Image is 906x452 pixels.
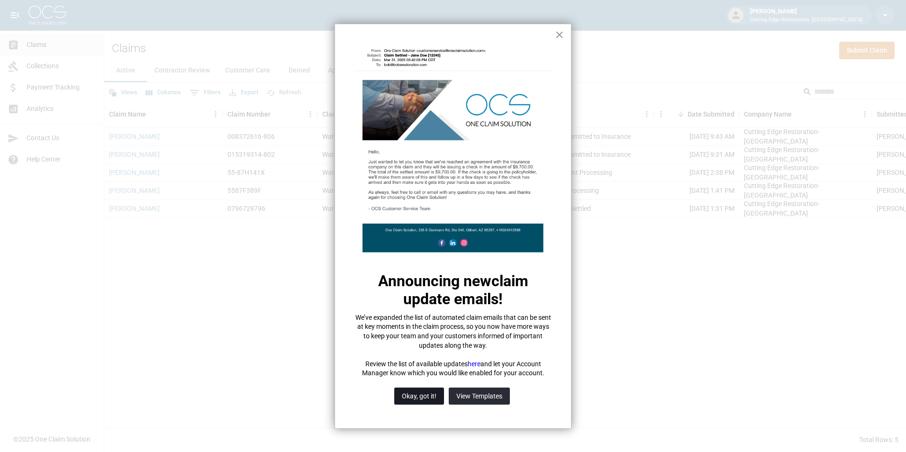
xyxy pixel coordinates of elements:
span: ! [498,290,503,308]
strong: claim update emails [403,272,532,308]
button: Okay, got it! [394,388,444,405]
p: We’ve expanded the list of automated claim emails that can be sent at key moments in the claim pr... [354,313,552,350]
button: View Templates [449,388,510,405]
span: Announcing new [378,272,491,290]
button: Close [555,27,564,42]
span: Review the list of available updates [365,360,468,368]
a: here [468,360,480,368]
